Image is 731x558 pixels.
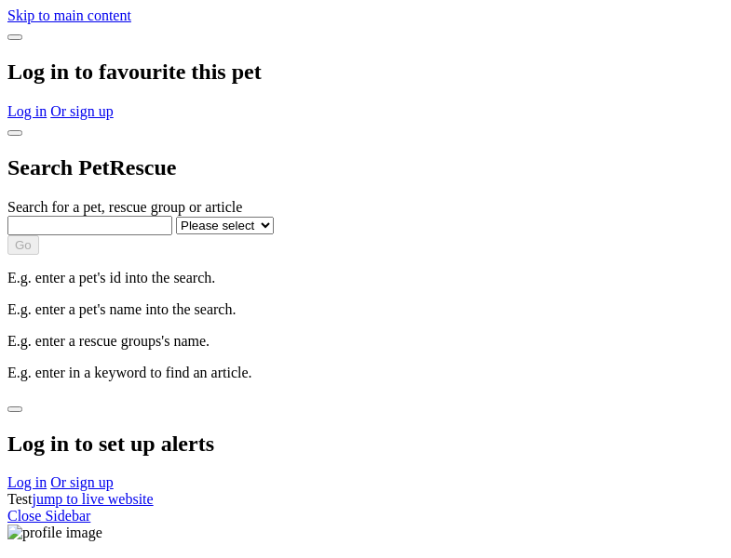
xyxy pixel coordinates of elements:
a: Skip to main content [7,7,131,23]
div: Test [7,491,724,508]
p: E.g. enter a rescue groups's name. [7,333,724,350]
h2: Search PetRescue [7,155,724,180]
button: close [7,34,22,40]
button: close [7,130,22,136]
a: Log in [7,474,47,490]
div: Dialog Window - Close (Press escape to close) [7,24,724,120]
h2: Log in to set up alerts [7,432,724,457]
label: Search for a pet, rescue group or article [7,199,242,215]
p: E.g. enter a pet's id into the search. [7,270,724,286]
img: profile image [7,525,102,541]
a: Or sign up [50,474,114,490]
a: jump to live website [32,491,153,507]
p: E.g. enter a pet's name into the search. [7,301,724,318]
button: Go [7,235,39,255]
div: Dialog Window - Close (Press escape to close) [7,120,724,381]
div: Dialog Window - Close (Press escape to close) [7,396,724,492]
button: close [7,406,22,412]
a: Log in [7,103,47,119]
a: Or sign up [50,103,114,119]
h2: Log in to favourite this pet [7,60,724,85]
a: Close Sidebar [7,508,90,524]
p: E.g. enter in a keyword to find an article. [7,365,724,381]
